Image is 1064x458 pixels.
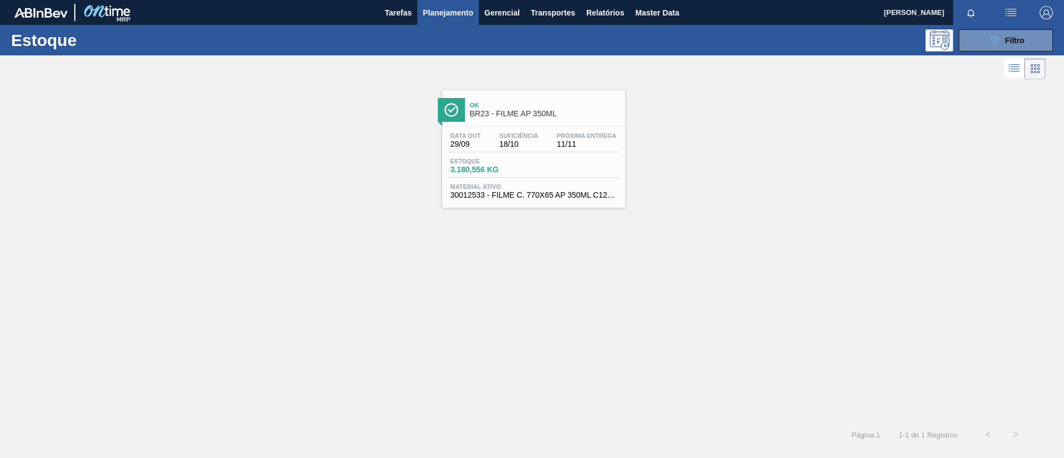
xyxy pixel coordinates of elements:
span: Filtro [1005,36,1025,45]
span: Transportes [531,6,575,19]
span: 29/09 [451,140,481,148]
span: Material ativo [451,183,617,190]
span: Página : 1 [852,431,880,439]
span: Próxima Entrega [557,132,617,139]
img: Ícone [444,103,458,117]
span: 11/11 [557,140,617,148]
span: Suficiência [499,132,538,139]
a: ÍconeOkBR23 - FILME AP 350MLData out29/09Suficiência18/10Próxima Entrega11/11Estoque3.180,556 KGM... [434,82,631,208]
img: TNhmsLtSVTkK8tSr43FrP2fwEKptu5GPRR3wAAAABJRU5ErkJggg== [14,8,68,18]
span: Gerencial [484,6,520,19]
div: Visão em Lista [1004,58,1025,79]
h1: Estoque [11,34,177,47]
span: 1 - 1 de 1 Registros [897,431,958,439]
button: > [1002,421,1030,449]
div: Pogramando: nenhum usuário selecionado [925,29,953,52]
img: userActions [1004,6,1017,19]
div: Visão em Cards [1025,58,1046,79]
span: Estoque [451,158,528,164]
span: BR23 - FILME AP 350ML [470,110,620,118]
span: 30012533 - FILME C. 770X65 AP 350ML C12 429 [451,191,617,199]
img: Logout [1040,6,1053,19]
button: Filtro [959,29,1053,52]
span: Relatórios [586,6,624,19]
span: Planejamento [423,6,473,19]
button: < [974,421,1002,449]
span: 18/10 [499,140,538,148]
span: 3.180,556 KG [451,166,528,174]
span: Data out [451,132,481,139]
span: Ok [470,102,620,109]
button: Notificações [953,5,989,20]
span: Tarefas [385,6,412,19]
span: Master Data [635,6,679,19]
